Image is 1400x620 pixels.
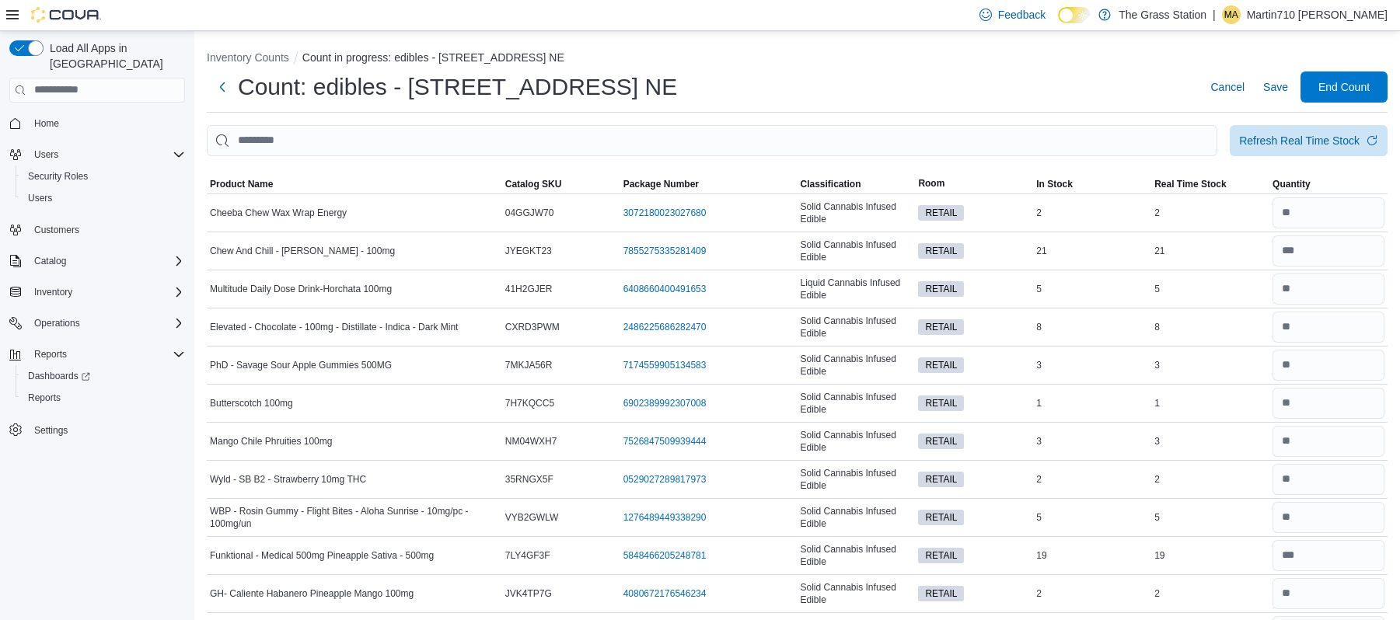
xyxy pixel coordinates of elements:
[925,549,957,563] span: RETAIL
[22,367,185,385] span: Dashboards
[1151,432,1269,451] div: 3
[210,321,458,333] span: Elevated - Chocolate - 100mg - Distillate - Indica - Dark Mint
[34,317,80,329] span: Operations
[1151,175,1269,193] button: Real Time Stock
[302,51,564,64] button: Count in progress: edibles - [STREET_ADDRESS] NE
[28,114,65,133] a: Home
[3,312,191,334] button: Operations
[34,224,79,236] span: Customers
[800,277,912,301] span: Liquid Cannabis Infused Edible
[925,396,957,410] span: RETAIL
[22,388,67,407] a: Reports
[620,175,798,193] button: Package Number
[800,391,912,416] span: Solid Cannabis Infused Edible
[800,315,912,340] span: Solid Cannabis Infused Edible
[1151,356,1269,374] div: 3
[207,51,289,64] button: Inventory Counts
[505,321,560,333] span: CXRD3PWM
[800,178,861,190] span: Classification
[1151,280,1269,298] div: 5
[3,218,191,241] button: Customers
[918,472,964,487] span: RETAIL
[1151,584,1269,603] div: 2
[28,345,73,364] button: Reports
[210,359,392,371] span: PhD - Savage Sour Apple Gummies 500MG
[925,510,957,524] span: RETAIL
[925,358,957,372] span: RETAIL
[925,244,957,258] span: RETAIL
[623,511,707,524] a: 1276489449338290
[207,50,1388,68] nav: An example of EuiBreadcrumbs
[800,581,912,606] span: Solid Cannabis Infused Edible
[31,7,101,23] img: Cova
[210,549,434,562] span: Funktional - Medical 500mg Pineapple Sativa - 500mg
[210,505,499,530] span: WBP - Rosin Gummy - Flight Bites - Aloha Sunrise - 10mg/pc - 100mg/un
[1033,318,1151,336] div: 8
[1033,356,1151,374] div: 3
[3,144,191,165] button: Users
[28,145,185,164] span: Users
[1033,470,1151,489] div: 2
[1239,133,1360,148] div: Refresh Real Time Stock
[3,418,191,441] button: Settings
[16,365,191,387] a: Dashboards
[22,367,96,385] a: Dashboards
[1300,71,1388,103] button: End Count
[918,395,964,411] span: RETAIL
[28,170,88,183] span: Security Roles
[34,255,66,267] span: Catalog
[22,388,185,407] span: Reports
[1151,242,1269,260] div: 21
[34,117,59,130] span: Home
[505,178,562,190] span: Catalog SKU
[918,205,964,221] span: RETAIL
[207,125,1217,156] input: This is a search bar. After typing your query, hit enter to filter the results lower in the page.
[210,245,395,257] span: Chew And Chill - [PERSON_NAME] - 100mg
[34,286,72,298] span: Inventory
[800,467,912,492] span: Solid Cannabis Infused Edible
[1151,508,1269,527] div: 5
[918,548,964,563] span: RETAIL
[623,245,707,257] a: 7855275335281409
[1033,584,1151,603] div: 2
[28,420,185,439] span: Settings
[28,221,86,239] a: Customers
[28,345,185,364] span: Reports
[1213,5,1216,24] p: |
[3,250,191,272] button: Catalog
[1033,546,1151,565] div: 19
[925,434,957,448] span: RETAIL
[797,175,915,193] button: Classification
[3,281,191,303] button: Inventory
[1273,178,1311,190] span: Quantity
[210,435,332,448] span: Mango Chile Phruities 100mg
[800,353,912,378] span: Solid Cannabis Infused Edible
[925,206,957,220] span: RETAIL
[800,200,912,225] span: Solid Cannabis Infused Edible
[505,549,550,562] span: 7LY4GF3F
[16,165,191,187] button: Security Roles
[22,167,185,186] span: Security Roles
[1033,508,1151,527] div: 5
[505,207,554,219] span: 04GGJW70
[505,359,553,371] span: 7MKJA56R
[918,281,964,297] span: RETAIL
[28,220,185,239] span: Customers
[28,314,86,333] button: Operations
[16,387,191,409] button: Reports
[800,239,912,263] span: Solid Cannabis Infused Edible
[623,435,707,448] a: 7526847509939444
[800,543,912,568] span: Solid Cannabis Infused Edible
[28,392,61,404] span: Reports
[207,71,238,103] button: Next
[1222,5,1241,24] div: Martin710 Anaya
[918,177,944,190] span: Room
[918,357,964,373] span: RETAIL
[925,472,957,486] span: RETAIL
[1257,71,1294,103] button: Save
[28,314,185,333] span: Operations
[1151,470,1269,489] div: 2
[918,243,964,259] span: RETAIL
[28,252,72,270] button: Catalog
[210,178,273,190] span: Product Name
